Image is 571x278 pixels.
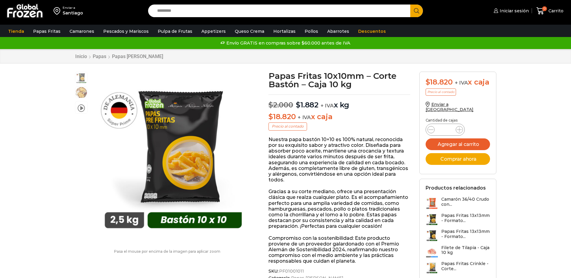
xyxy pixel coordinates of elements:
[455,80,468,86] span: + IVA
[324,26,352,37] a: Abarrotes
[270,26,299,37] a: Hortalizas
[426,102,474,112] a: Enviar a [GEOGRAPHIC_DATA]
[91,72,256,237] img: 10x10
[232,26,267,37] a: Queso Crema
[441,229,490,239] h3: Papas Fritas 13x13mm - Formato...
[268,100,273,109] span: $
[5,26,27,37] a: Tienda
[268,72,410,88] h1: Papas Fritas 10x10mm – Corte Bastón – Caja 10 kg
[547,8,563,14] span: Carrito
[410,5,423,17] button: Search button
[426,197,490,210] a: Camarón 36/40 Crudo con...
[198,26,229,37] a: Appetizers
[67,26,97,37] a: Camarones
[155,26,195,37] a: Pulpa de Frutas
[355,26,389,37] a: Descuentos
[498,8,529,14] span: Iniciar sesión
[321,103,334,109] span: + IVA
[426,78,453,86] bdi: 18.820
[30,26,64,37] a: Papas Fritas
[100,26,152,37] a: Pescados y Mariscos
[268,113,410,121] p: x caja
[426,261,490,274] a: Papas Fritas Crinkle - Corte...
[268,137,410,183] p: Nuestra papa bastón 10×10 es 100% natural, reconocida por su exquisito sabor y atractivo color. D...
[296,100,300,109] span: $
[426,185,486,191] h2: Productos relacionados
[63,6,83,10] div: Enviar a
[535,4,565,18] a: 0 Carrito
[75,72,87,84] span: 10×10
[75,54,163,59] nav: Breadcrumb
[268,100,293,109] bdi: 2.000
[75,54,87,59] a: Inicio
[441,261,490,271] h3: Papas Fritas Crinkle - Corte...
[441,213,490,223] h3: Papas Fritas 13x13mm - Formato...
[92,54,107,59] a: Papas
[441,245,490,255] h3: Filete de Tilapia - Caja 10 kg
[426,78,430,86] span: $
[439,125,451,134] input: Product quantity
[542,6,547,11] span: 0
[441,197,490,207] h3: Camarón 36/40 Crudo con...
[112,54,163,59] a: Papas [PERSON_NAME]
[492,5,529,17] a: Iniciar sesión
[302,26,321,37] a: Pollos
[426,88,456,96] p: Precio al contado
[268,189,410,229] p: Gracias a su corte mediano, ofrece una presentación clásica que realza cualquier plato. Es el aco...
[268,112,273,121] span: $
[426,229,490,242] a: Papas Fritas 13x13mm - Formato...
[63,10,83,16] div: Santiago
[426,138,490,150] button: Agregar al carrito
[268,94,410,110] p: x kg
[75,87,87,99] span: 10×10
[426,118,490,122] p: Cantidad de cajas
[278,269,304,274] span: PF01001011
[296,100,318,109] bdi: 1.882
[268,269,410,274] span: SKU:
[75,249,260,254] p: Pasa el mouse por encima de la imagen para aplicar zoom
[426,153,490,165] button: Comprar ahora
[268,112,296,121] bdi: 18.820
[91,72,256,237] div: 1 / 3
[268,122,307,130] p: Precio al contado
[268,235,410,264] p: Compromiso con la sostenibilidad: Este producto proviene de un proveedor galardonado con el Premi...
[426,213,490,226] a: Papas Fritas 13x13mm - Formato...
[426,245,490,258] a: Filete de Tilapia - Caja 10 kg
[298,114,311,120] span: + IVA
[426,78,490,87] div: x caja
[54,6,63,16] img: address-field-icon.svg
